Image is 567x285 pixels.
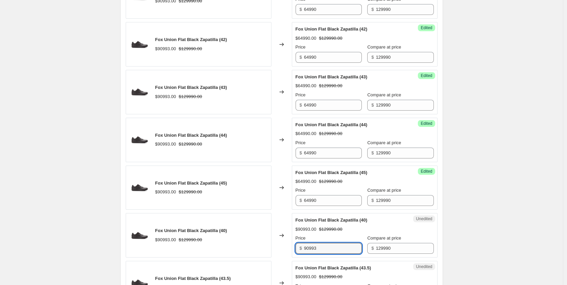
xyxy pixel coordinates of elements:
span: $ [371,55,374,60]
span: Fox Union Flat Black Zapatilla (43) [155,85,227,90]
span: $ [371,102,374,108]
span: Compare at price [367,188,401,193]
span: Price [296,140,306,145]
span: Fox Union Flat Black Zapatilla (45) [155,180,227,186]
span: Compare at price [367,235,401,241]
strike: $129990.00 [179,141,202,148]
span: $ [371,150,374,155]
strike: $129990.00 [319,178,342,185]
span: Fox Union Flat Black Zapatilla (44) [296,122,368,127]
span: $ [371,246,374,251]
div: $90993.00 [155,93,176,100]
span: Edited [421,169,432,174]
strike: $129990.00 [319,82,342,89]
span: Fox Union Flat Black Zapatilla (45) [296,170,368,175]
span: Fox Union Flat Black Zapatilla (43) [296,74,368,79]
span: Fox Union Flat Black Zapatilla (40) [155,228,227,233]
span: Price [296,188,306,193]
span: Edited [421,73,432,78]
img: 29354001_1_80x.webp [129,130,150,150]
div: $64990.00 [296,178,316,185]
span: Fox Union Flat Black Zapatilla (42) [296,26,368,32]
span: $ [300,102,302,108]
span: Unedited [416,216,432,222]
span: Fox Union Flat Black Zapatilla (43.5) [296,265,371,270]
span: Price [296,44,306,50]
span: Price [296,92,306,97]
strike: $129990.00 [179,93,202,100]
strike: $129990.00 [319,273,342,280]
span: Compare at price [367,92,401,97]
strike: $129990.00 [319,35,342,42]
strike: $129990.00 [179,45,202,52]
div: $90993.00 [155,141,176,148]
strike: $129990.00 [179,189,202,195]
span: Edited [421,25,432,31]
div: $64990.00 [296,35,316,42]
div: $90993.00 [155,189,176,195]
div: $90993.00 [155,236,176,243]
span: $ [371,198,374,203]
strike: $129990.00 [319,130,342,137]
img: 29354001_1_80x.webp [129,177,150,198]
div: $90993.00 [296,273,316,280]
span: Price [296,235,306,241]
span: $ [371,7,374,12]
span: Compare at price [367,44,401,50]
span: Compare at price [367,140,401,145]
span: Edited [421,121,432,126]
span: Fox Union Flat Black Zapatilla (43.5) [155,276,231,281]
div: $90993.00 [296,226,316,233]
span: Fox Union Flat Black Zapatilla (44) [155,133,227,138]
div: $64990.00 [296,130,316,137]
img: 29354001_1_80x.webp [129,82,150,102]
span: $ [300,7,302,12]
span: Fox Union Flat Black Zapatilla (40) [296,217,368,223]
strike: $129990.00 [179,236,202,243]
div: $90993.00 [155,45,176,52]
span: $ [300,150,302,155]
span: $ [300,55,302,60]
img: 29354001_1_80x.webp [129,225,150,246]
div: $64990.00 [296,82,316,89]
span: Unedited [416,264,432,269]
span: Fox Union Flat Black Zapatilla (42) [155,37,227,42]
img: 29354001_1_80x.webp [129,34,150,55]
span: $ [300,198,302,203]
span: $ [300,246,302,251]
strike: $129990.00 [319,226,342,233]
